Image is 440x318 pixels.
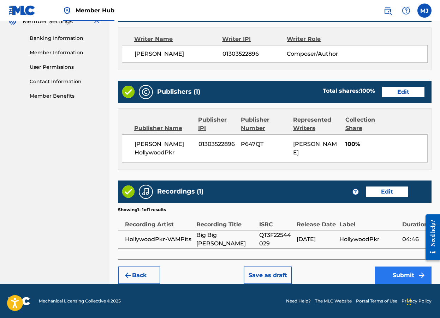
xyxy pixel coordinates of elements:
[287,35,345,43] div: Writer Role
[222,50,287,58] span: 01303522896
[339,235,399,244] span: HollywoodPkr
[8,297,30,305] img: logo
[407,291,411,312] div: Drag
[345,116,390,133] div: Collection Share
[259,231,293,248] span: QT3F22544029
[402,6,410,15] img: help
[30,49,101,56] a: Member Information
[297,235,336,244] span: [DATE]
[93,17,101,26] img: expand
[323,87,375,95] div: Total shares:
[402,235,428,244] span: 04:46
[366,186,408,197] button: Edit
[345,140,427,148] span: 100%
[142,88,150,96] img: Publishers
[244,267,292,284] button: Save as draft
[399,4,413,18] div: Help
[196,213,256,229] div: Recording Title
[402,298,432,304] a: Privacy Policy
[198,140,236,148] span: 01303522896
[315,298,352,304] a: The MLC Website
[241,140,288,148] span: P647QT
[196,231,256,248] span: Big Big [PERSON_NAME]
[135,50,222,58] span: [PERSON_NAME]
[297,213,336,229] div: Release Date
[134,124,193,133] div: Publisher Name
[405,284,440,318] iframe: Chat Widget
[293,116,340,133] div: Represented Writers
[293,141,337,156] span: [PERSON_NAME]
[8,5,36,16] img: MLC Logo
[122,185,135,198] img: Valid
[118,267,160,284] button: Back
[142,188,150,196] img: Recordings
[125,213,193,229] div: Recording Artist
[356,298,397,304] a: Portal Terms of Use
[420,209,440,265] iframe: Resource Center
[287,50,345,58] span: Composer/Author
[135,140,193,157] span: [PERSON_NAME] HollywoodPkr
[76,6,114,14] span: Member Hub
[23,17,73,26] span: Member Settings
[39,298,121,304] span: Mechanical Licensing Collective © 2025
[222,35,287,43] div: Writer IPI
[360,87,375,94] span: 100 %
[381,4,395,18] a: Public Search
[383,6,392,15] img: search
[375,267,432,284] button: Submit
[122,86,135,98] img: Valid
[417,271,426,280] img: f7272a7cc735f4ea7f67.svg
[8,17,17,26] img: Member Settings
[353,189,358,195] span: ?
[124,271,132,280] img: 7ee5dd4eb1f8a8e3ef2f.svg
[417,4,432,18] div: User Menu
[30,92,101,100] a: Member Benefits
[286,298,311,304] a: Need Help?
[63,6,71,15] img: Top Rightsholder
[241,116,288,133] div: Publisher Number
[157,88,200,96] h5: Publishers (1)
[259,213,293,229] div: ISRC
[125,235,193,244] span: HollywoodPkr-VAMPits
[157,188,203,196] h5: Recordings (1)
[402,213,428,229] div: Duration
[30,78,101,85] a: Contact Information
[118,207,166,213] p: Showing 1 - 1 of 1 results
[30,63,101,71] a: User Permissions
[339,213,399,229] div: Label
[382,87,424,97] button: Edit
[134,35,222,43] div: Writer Name
[198,116,236,133] div: Publisher IPI
[30,35,101,42] a: Banking Information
